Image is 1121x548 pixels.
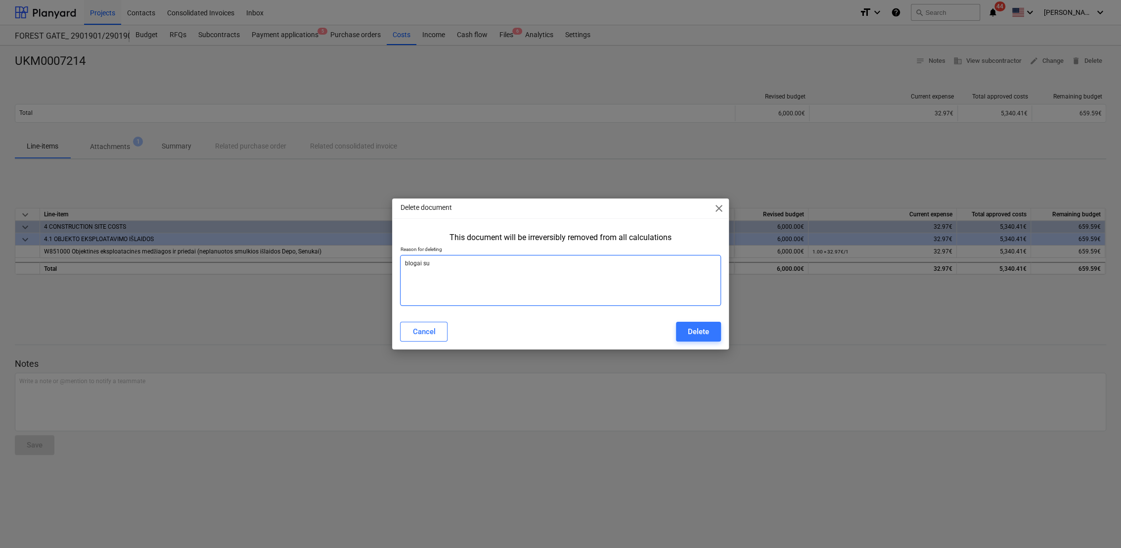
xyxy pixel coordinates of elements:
div: Delete [688,325,709,338]
div: Cancel [412,325,435,338]
p: Reason for deleting [400,246,720,254]
textarea: blogai su [400,255,720,306]
div: This document will be irreversibly removed from all calculations [449,233,672,242]
p: Delete document [400,202,451,213]
span: close [713,202,725,214]
iframe: Chat Widget [1072,500,1121,548]
button: Delete [676,322,721,342]
button: Cancel [400,322,448,342]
